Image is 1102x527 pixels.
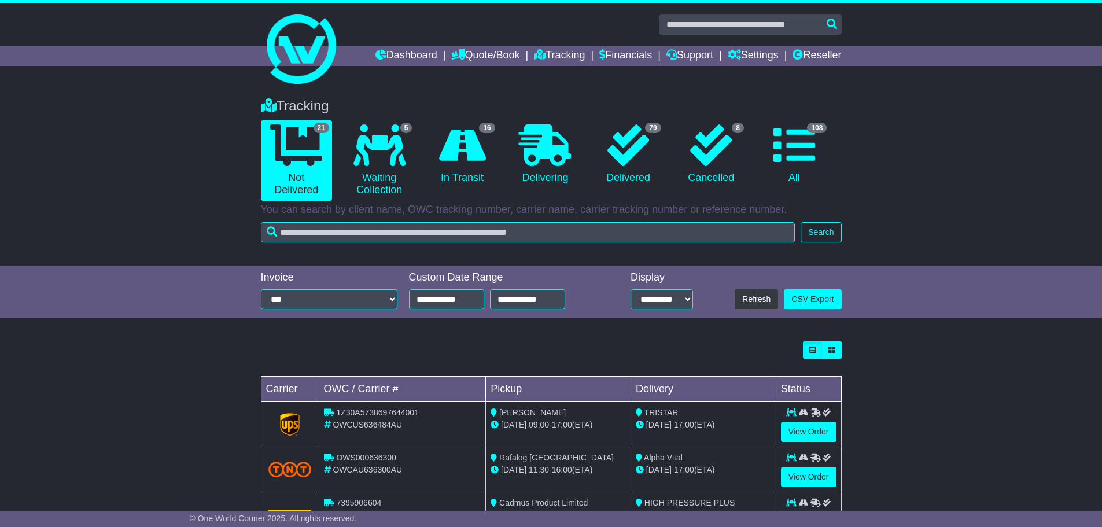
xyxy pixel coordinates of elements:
span: 17:00 [552,420,572,429]
span: [DATE] [646,465,672,474]
a: Tracking [534,46,585,66]
span: HIGH PRESSURE PLUS [644,498,735,507]
span: TRISTAR [644,408,679,417]
a: Support [666,46,713,66]
span: 5 [400,123,412,133]
a: CSV Export [784,289,841,309]
a: Quote/Book [451,46,519,66]
button: Search [801,222,841,242]
span: [DATE] [646,420,672,429]
div: - (ETA) [491,419,626,431]
span: 17:00 [674,420,694,429]
a: 8 Cancelled [676,120,747,189]
a: Financials [599,46,652,66]
a: 108 All [758,120,830,189]
span: 16 [479,123,495,133]
a: Dashboard [375,46,437,66]
td: Pickup [486,377,631,402]
span: 8 [732,123,744,133]
span: [DATE] [501,465,526,474]
a: 21 Not Delivered [261,120,332,201]
span: 09:00 [529,420,549,429]
a: Delivering [510,120,581,189]
span: OWS000636300 [336,453,396,462]
div: Display [631,271,693,284]
span: 79 [645,123,661,133]
div: Tracking [255,98,847,115]
a: 16 In Transit [426,120,497,189]
div: (ETA) [636,509,771,521]
span: Cadmus Product Limited [499,498,588,507]
div: Invoice [261,271,397,284]
td: Status [776,377,841,402]
td: Carrier [261,377,319,402]
span: 21 [314,123,329,133]
td: Delivery [631,377,776,402]
a: View Order [781,422,836,442]
span: 1Z30A5738697644001 [336,408,418,417]
div: Custom Date Range [409,271,595,284]
span: © One World Courier 2025. All rights reserved. [190,514,357,523]
img: GetCarrierServiceLogo [280,413,300,436]
a: Settings [728,46,779,66]
a: View Order [781,467,836,487]
img: TNT_Domestic.png [268,462,312,477]
span: Rafalog [GEOGRAPHIC_DATA] [499,453,614,462]
span: [DATE] [501,420,526,429]
a: 79 Delivered [592,120,664,189]
span: OWCAU636300AU [333,465,402,474]
td: OWC / Carrier # [319,377,486,402]
div: - (ETA) [491,509,626,521]
span: Alpha Vital [644,453,683,462]
div: (ETA) [636,419,771,431]
button: Refresh [735,289,778,309]
span: 17:00 [674,465,694,474]
span: OWCUS636484AU [333,420,402,429]
span: 11:30 [529,465,549,474]
span: 16:00 [552,465,572,474]
p: You can search by client name, OWC tracking number, carrier name, carrier tracking number or refe... [261,204,842,216]
span: 7395906604 [336,498,381,507]
div: - (ETA) [491,464,626,476]
a: Reseller [793,46,841,66]
span: [PERSON_NAME] [499,408,566,417]
a: 5 Waiting Collection [344,120,415,201]
div: (ETA) [636,464,771,476]
span: 108 [807,123,827,133]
